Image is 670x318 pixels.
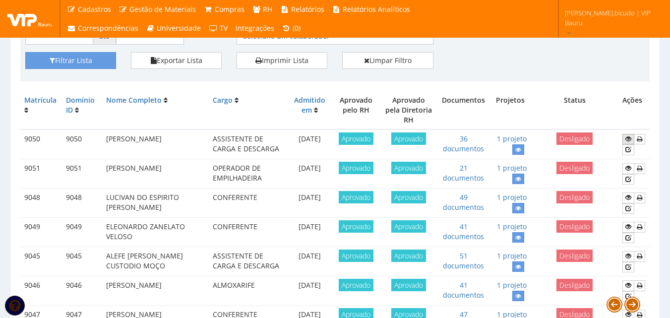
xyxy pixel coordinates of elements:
[209,159,288,189] td: OPERADOR DE EMPILHADEIRA
[443,251,484,270] a: 51 documentos
[556,132,593,145] span: Desligado
[556,191,593,203] span: Desligado
[236,23,274,33] span: Integrações
[62,129,102,159] td: 9050
[62,276,102,306] td: 9046
[556,279,593,291] span: Desligado
[497,192,527,202] a: 1 projeto
[62,247,102,276] td: 9045
[213,95,233,105] a: Cargo
[288,189,331,218] td: [DATE]
[443,134,484,153] a: 36 documentos
[278,19,305,38] a: (0)
[209,129,288,159] td: ASSISTENTE DE CARGA E DESCARGA
[205,19,232,38] a: TV
[102,218,209,247] td: ELEONARDO ZANELATO VELOSO
[215,4,244,14] span: Compras
[391,220,426,233] span: Aprovado
[391,279,426,291] span: Aprovado
[497,222,527,231] a: 1 projeto
[331,91,380,129] th: Aprovado pelo RH
[220,23,228,33] span: TV
[339,162,373,174] span: Aprovado
[497,251,527,260] a: 1 projeto
[339,220,373,233] span: Aprovado
[142,19,205,38] a: Universidade
[565,8,657,28] span: [PERSON_NAME].bicudo | VIP Bauru
[237,52,327,69] a: Imprimir Lista
[62,218,102,247] td: 9049
[66,95,95,115] a: Domínio ID
[209,276,288,306] td: ALMOXARIFE
[62,189,102,218] td: 9048
[232,19,278,38] a: Integrações
[380,91,437,129] th: Aprovado pela Diretoria RH
[263,4,272,14] span: RH
[20,276,62,306] td: 9046
[129,4,196,14] span: Gestão de Materiais
[209,218,288,247] td: CONFERENTE
[490,91,531,129] th: Projetos
[497,134,527,143] a: 1 projeto
[497,280,527,290] a: 1 projeto
[78,4,111,14] span: Cadastros
[339,132,373,145] span: Aprovado
[339,279,373,291] span: Aprovado
[102,159,209,189] td: [PERSON_NAME]
[342,52,433,69] a: Limpar Filtro
[20,189,62,218] td: 9048
[391,191,426,203] span: Aprovado
[24,95,57,105] a: Matrícula
[209,189,288,218] td: CONFERENTE
[288,247,331,276] td: [DATE]
[102,189,209,218] td: LUCIVAN DO ESPIRITO [PERSON_NAME]
[618,91,650,129] th: Ações
[339,191,373,203] span: Aprovado
[288,276,331,306] td: [DATE]
[339,250,373,262] span: Aprovado
[443,163,484,183] a: 21 documentos
[20,247,62,276] td: 9045
[391,162,426,174] span: Aprovado
[106,95,162,105] a: Nome Completo
[531,91,618,129] th: Status
[20,218,62,247] td: 9049
[497,163,527,173] a: 1 projeto
[443,192,484,212] a: 49 documentos
[288,218,331,247] td: [DATE]
[131,52,222,69] button: Exportar Lista
[443,280,484,300] a: 41 documentos
[556,250,593,262] span: Desligado
[63,19,142,38] a: Correspondências
[102,129,209,159] td: [PERSON_NAME]
[556,162,593,174] span: Desligado
[556,220,593,233] span: Desligado
[25,52,116,69] button: Filtrar Lista
[293,23,301,33] span: (0)
[102,247,209,276] td: ALEFE [PERSON_NAME] CUSTODIO MOÇO
[391,250,426,262] span: Aprovado
[7,11,52,26] img: logo
[62,159,102,189] td: 9051
[157,23,201,33] span: Universidade
[209,247,288,276] td: ASSISTENTE DE CARGA E DESCARGA
[78,23,138,33] span: Correspondências
[20,129,62,159] td: 9050
[288,159,331,189] td: [DATE]
[288,129,331,159] td: [DATE]
[437,91,490,129] th: Documentos
[343,4,410,14] span: Relatórios Analíticos
[391,132,426,145] span: Aprovado
[294,95,325,115] a: Admitido em
[443,222,484,241] a: 41 documentos
[20,159,62,189] td: 9051
[291,4,324,14] span: Relatórios
[102,276,209,306] td: [PERSON_NAME]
